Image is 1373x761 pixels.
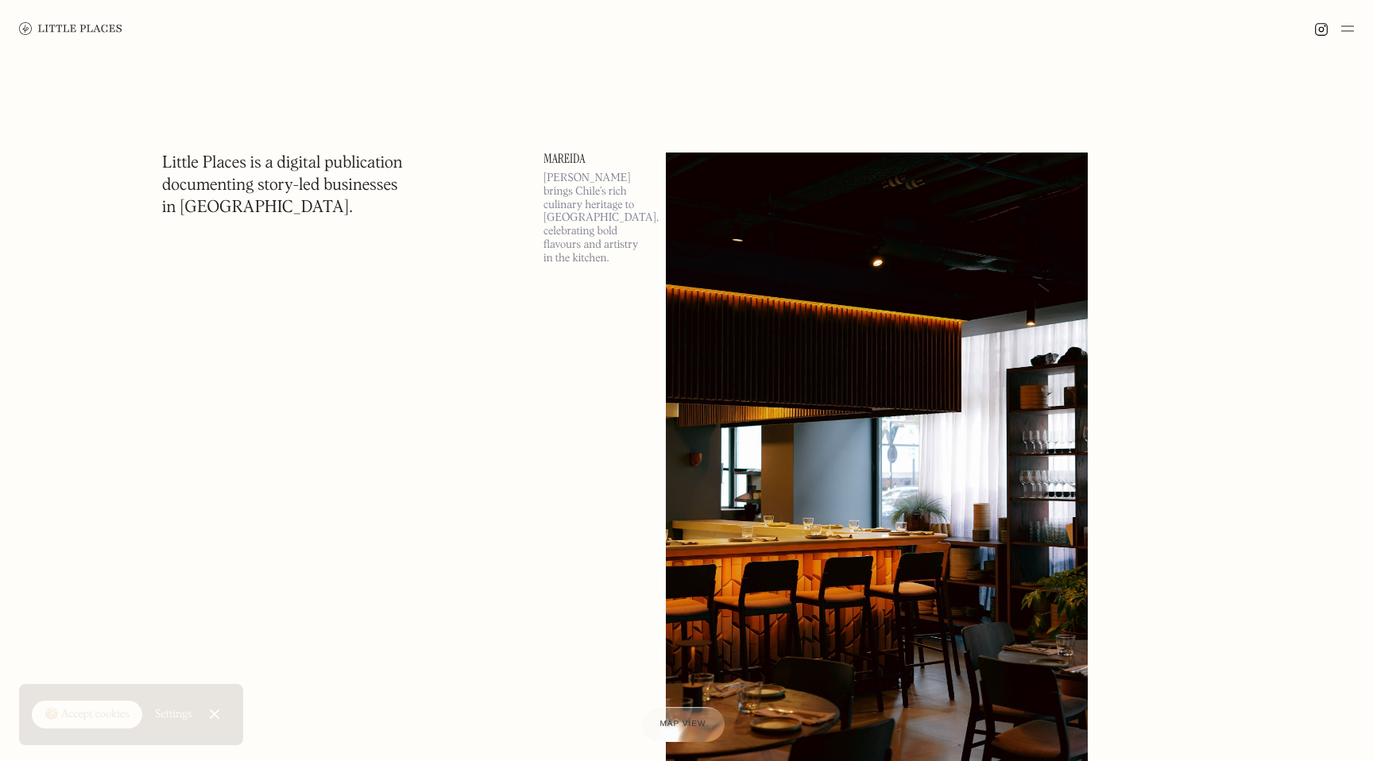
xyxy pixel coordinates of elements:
[641,707,725,742] a: Map view
[666,153,1088,761] img: Mareida
[44,707,130,723] div: 🍪 Accept cookies
[214,714,215,715] div: Close Cookie Popup
[543,172,647,265] p: [PERSON_NAME] brings Chile’s rich culinary heritage to [GEOGRAPHIC_DATA], celebrating bold flavou...
[162,153,403,219] h1: Little Places is a digital publication documenting story-led businesses in [GEOGRAPHIC_DATA].
[660,720,706,728] span: Map view
[32,701,142,729] a: 🍪 Accept cookies
[199,698,230,730] a: Close Cookie Popup
[155,709,192,720] div: Settings
[155,697,192,732] a: Settings
[543,153,647,165] a: Mareida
